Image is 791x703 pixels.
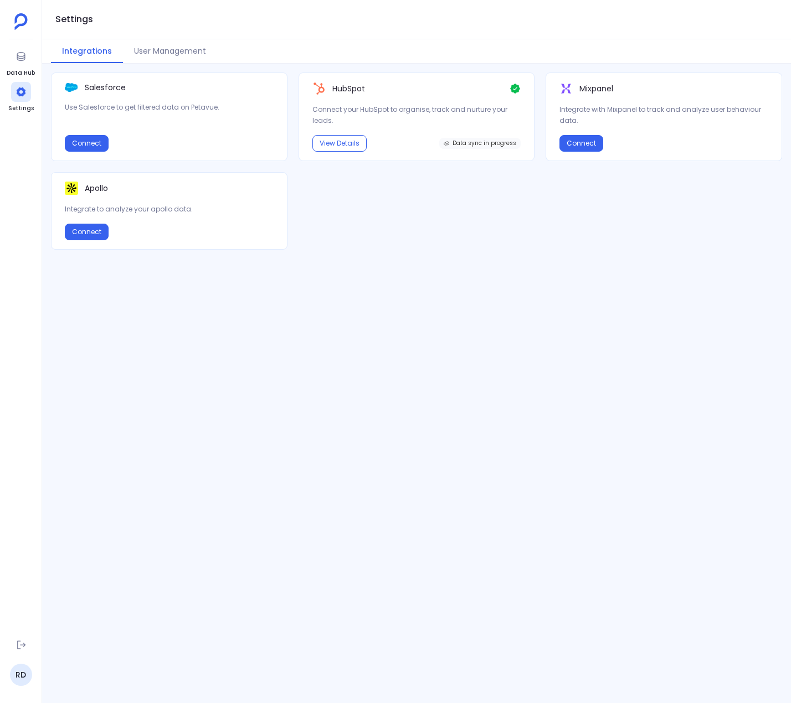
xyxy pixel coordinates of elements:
[65,102,274,113] p: Use Salesforce to get filtered data on Petavue.
[559,135,603,152] button: Connect
[65,204,274,215] p: Integrate to analyze your apollo data.
[332,83,365,94] p: HubSpot
[65,135,109,152] button: Connect
[7,46,35,77] a: Data Hub
[85,183,108,194] p: Apollo
[510,82,521,95] img: Check Icon
[559,104,768,126] p: Integrate with Mixpanel to track and analyze user behaviour data.
[579,83,613,94] p: Mixpanel
[8,104,34,113] span: Settings
[14,13,28,30] img: petavue logo
[7,69,35,77] span: Data Hub
[8,82,34,113] a: Settings
[51,39,123,63] button: Integrations
[10,664,32,686] a: RD
[55,12,93,27] h1: Settings
[123,39,217,63] button: User Management
[453,140,516,147] span: Data sync in progress
[85,82,126,93] p: Salesforce
[65,224,109,240] button: Connect
[312,104,521,126] p: Connect your HubSpot to organise, track and nurture your leads.
[312,135,367,152] button: View Details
